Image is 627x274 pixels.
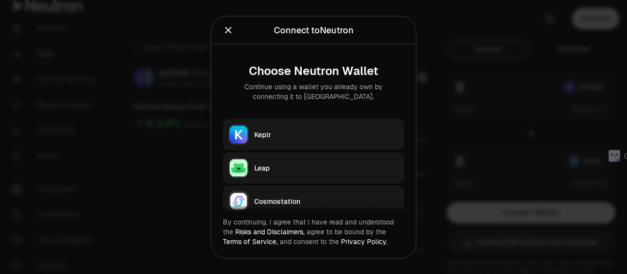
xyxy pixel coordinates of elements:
[235,227,305,236] a: Risks and Disclaimers,
[223,23,234,37] button: Close
[223,217,404,246] div: By continuing, I agree that I have read and understood the agree to be bound by the and consent t...
[223,152,404,183] button: LeapLeap
[231,81,396,101] div: Continue using a wallet you already own by connecting it to [GEOGRAPHIC_DATA].
[254,129,398,139] div: Keplr
[223,185,404,217] button: CosmostationCosmostation
[274,23,354,37] div: Connect to Neutron
[223,237,278,246] a: Terms of Service,
[254,196,398,206] div: Cosmostation
[231,64,396,77] div: Choose Neutron Wallet
[230,192,247,210] img: Cosmostation
[341,237,387,246] a: Privacy Policy.
[230,159,247,176] img: Leap
[230,125,247,143] img: Keplr
[254,163,398,173] div: Leap
[223,119,404,150] button: KeplrKeplr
